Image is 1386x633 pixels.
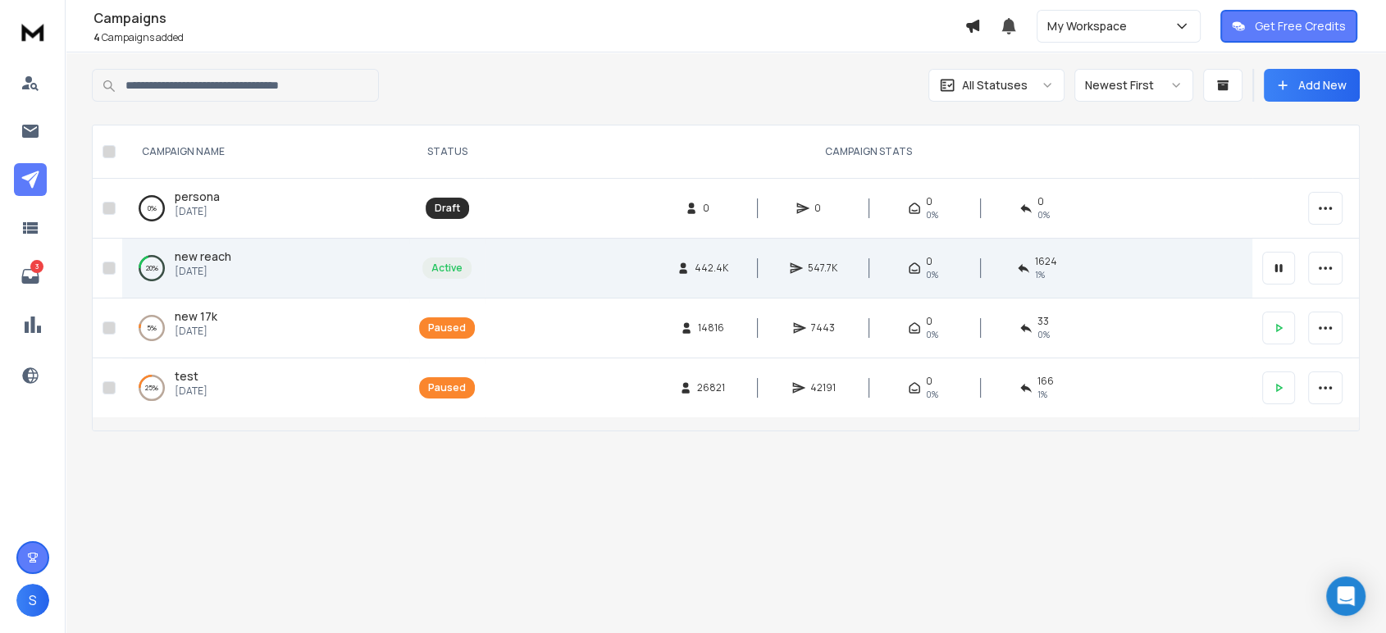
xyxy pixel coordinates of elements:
span: 0 % [1037,328,1050,341]
th: CAMPAIGN STATS [485,125,1252,179]
p: [DATE] [175,385,207,398]
span: 0 [926,375,932,388]
span: 0 [703,202,719,215]
span: 0 [926,195,932,208]
p: 0 % [148,200,157,216]
span: 1 % [1035,268,1045,281]
p: 20 % [146,260,158,276]
div: Draft [435,202,460,215]
span: 0% [926,328,938,341]
span: 1 % [1037,388,1047,401]
span: 14816 [698,321,724,335]
th: STATUS [409,125,485,179]
td: 5%new 17k[DATE] [122,298,409,358]
td: 20%new reach[DATE] [122,239,409,298]
a: test [175,368,198,385]
p: Get Free Credits [1255,18,1346,34]
p: [DATE] [175,205,220,218]
button: Newest First [1074,69,1193,102]
span: 26821 [697,381,725,394]
div: Paused [428,321,466,335]
span: 0 [1037,195,1044,208]
p: Campaigns added [93,31,964,44]
p: [DATE] [175,325,217,338]
p: [DATE] [175,265,231,278]
button: S [16,584,49,617]
img: logo [16,16,49,47]
span: test [175,368,198,384]
span: 442.4K [695,262,728,275]
span: 4 [93,30,100,44]
span: 0 [926,255,932,268]
span: 1624 [1035,255,1057,268]
p: 25 % [145,380,158,396]
span: new 17k [175,308,217,324]
a: persona [175,189,220,205]
p: 5 % [147,320,157,336]
span: 0% [926,268,938,281]
span: new reach [175,248,231,264]
a: new 17k [175,308,217,325]
span: 0 [926,315,932,328]
span: 0 [814,202,831,215]
span: 42191 [810,381,836,394]
button: Get Free Credits [1220,10,1357,43]
td: 0%persona[DATE] [122,179,409,239]
div: Open Intercom Messenger [1326,576,1365,616]
p: My Workspace [1047,18,1133,34]
span: 547.7K [808,262,837,275]
div: Paused [428,381,466,394]
a: 3 [14,260,47,293]
h1: Campaigns [93,8,964,28]
span: 7443 [811,321,835,335]
p: 3 [30,260,43,273]
th: CAMPAIGN NAME [122,125,409,179]
td: 25%test[DATE] [122,358,409,418]
span: 0% [926,388,938,401]
span: 0% [1037,208,1050,221]
div: Active [431,262,463,275]
span: persona [175,189,220,204]
a: new reach [175,248,231,265]
button: Add New [1264,69,1360,102]
span: 33 [1037,315,1049,328]
p: All Statuses [962,77,1028,93]
span: 0% [926,208,938,221]
span: 166 [1037,375,1054,388]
